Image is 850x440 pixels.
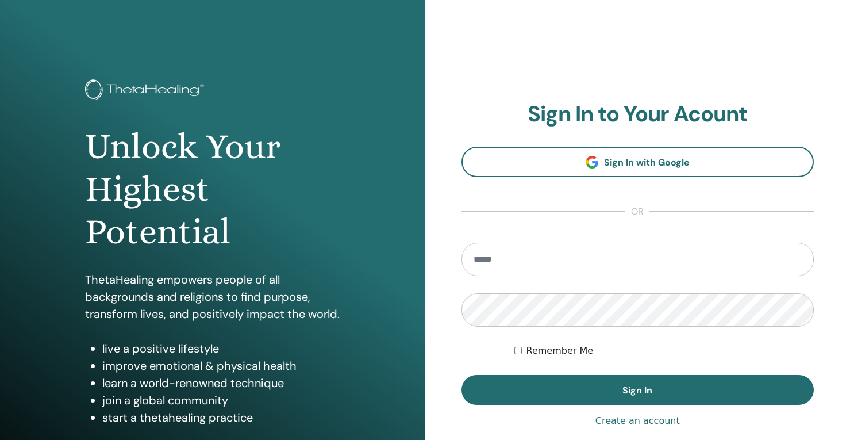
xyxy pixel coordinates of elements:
[102,374,340,392] li: learn a world-renowned technique
[85,125,340,254] h1: Unlock Your Highest Potential
[526,344,594,358] label: Remember Me
[461,147,814,177] a: Sign In with Google
[461,375,814,405] button: Sign In
[102,409,340,426] li: start a thetahealing practice
[622,384,652,396] span: Sign In
[102,392,340,409] li: join a global community
[102,340,340,357] li: live a positive lifestyle
[595,414,680,428] a: Create an account
[514,344,814,358] div: Keep me authenticated indefinitely or until I manually logout
[461,101,814,128] h2: Sign In to Your Acount
[102,357,340,374] li: improve emotional & physical health
[85,271,340,323] p: ThetaHealing empowers people of all backgrounds and religions to find purpose, transform lives, a...
[604,156,690,169] span: Sign In with Google
[625,205,649,219] span: or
